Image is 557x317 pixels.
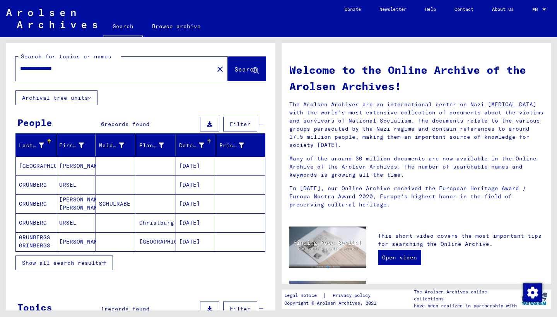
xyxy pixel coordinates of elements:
mat-cell: GRUNBERG [16,213,56,232]
p: Copyright © Arolsen Archives, 2021 [284,300,380,307]
mat-cell: [DATE] [176,194,216,213]
div: Place of Birth [139,139,176,152]
img: video.jpg [289,227,366,268]
img: yv_logo.png [520,289,549,308]
div: People [17,116,52,130]
mat-cell: URSEL [56,176,96,194]
div: Prisoner # [219,139,256,152]
mat-header-cell: Prisoner # [216,135,265,156]
span: EN [532,7,541,12]
p: Many of the around 30 million documents are now available in the Online Archive of the Arolsen Ar... [289,155,543,179]
mat-header-cell: Maiden Name [96,135,136,156]
span: Filter [230,305,251,312]
div: First Name [59,141,84,150]
mat-header-cell: First Name [56,135,96,156]
mat-cell: [PERSON_NAME] [56,157,96,175]
span: Show all search results [22,259,102,266]
div: | [284,291,380,300]
a: Search [103,17,143,37]
div: First Name [59,139,96,152]
mat-label: Search for topics or names [21,53,111,60]
mat-cell: SCHULRABE [96,194,136,213]
a: Legal notice [284,291,323,300]
a: Privacy policy [326,291,380,300]
mat-cell: Christburg [136,213,176,232]
mat-cell: GRÜNBERG [16,194,56,213]
button: Filter [223,117,257,131]
mat-cell: GRÜNBERG [16,176,56,194]
p: The Arolsen Archives online collections [414,288,518,302]
span: records found [104,121,150,128]
button: Filter [223,302,257,316]
mat-cell: [DATE] [176,213,216,232]
p: have been realized in partnership with [414,302,518,309]
div: Topics [17,300,52,314]
button: Archival tree units [15,90,97,105]
mat-cell: [DATE] [176,157,216,175]
mat-cell: [GEOGRAPHIC_DATA] [136,232,176,251]
mat-cell: [GEOGRAPHIC_DATA] [16,157,56,175]
button: Show all search results [15,256,113,270]
mat-header-cell: Place of Birth [136,135,176,156]
mat-cell: GRÜNBERGS GRINBERGS [16,232,56,251]
mat-cell: [DATE] [176,232,216,251]
a: Browse archive [143,17,210,36]
p: The Arolsen Archives are an international center on Nazi [MEDICAL_DATA] with the world’s most ext... [289,101,543,149]
span: 6 [101,121,104,128]
mat-cell: [DATE] [176,176,216,194]
img: Change consent [523,283,542,302]
div: Maiden Name [99,141,124,150]
button: Clear [212,61,228,77]
mat-cell: [PERSON_NAME] [PERSON_NAME] [56,194,96,213]
div: Date of Birth [179,141,204,150]
div: Prisoner # [219,141,244,150]
mat-icon: close [215,65,225,74]
mat-cell: URSEL [56,213,96,232]
div: Maiden Name [99,139,136,152]
img: Arolsen_neg.svg [6,9,97,28]
div: Last Name [19,141,44,150]
div: Place of Birth [139,141,164,150]
span: Search [234,65,258,73]
div: Last Name [19,139,56,152]
button: Search [228,57,266,81]
h1: Welcome to the Online Archive of the Arolsen Archives! [289,62,543,94]
mat-cell: [PERSON_NAME] [56,232,96,251]
span: Filter [230,121,251,128]
p: In [DATE], our Online Archive received the European Heritage Award / Europa Nostra Award 2020, Eu... [289,184,543,209]
span: 1 [101,305,104,312]
p: This short video covers the most important tips for searching the Online Archive. [378,232,543,248]
a: Open video [378,250,421,265]
mat-header-cell: Date of Birth [176,135,216,156]
div: Date of Birth [179,139,216,152]
mat-header-cell: Last Name [16,135,56,156]
span: records found [104,305,150,312]
div: Change consent [523,283,542,302]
